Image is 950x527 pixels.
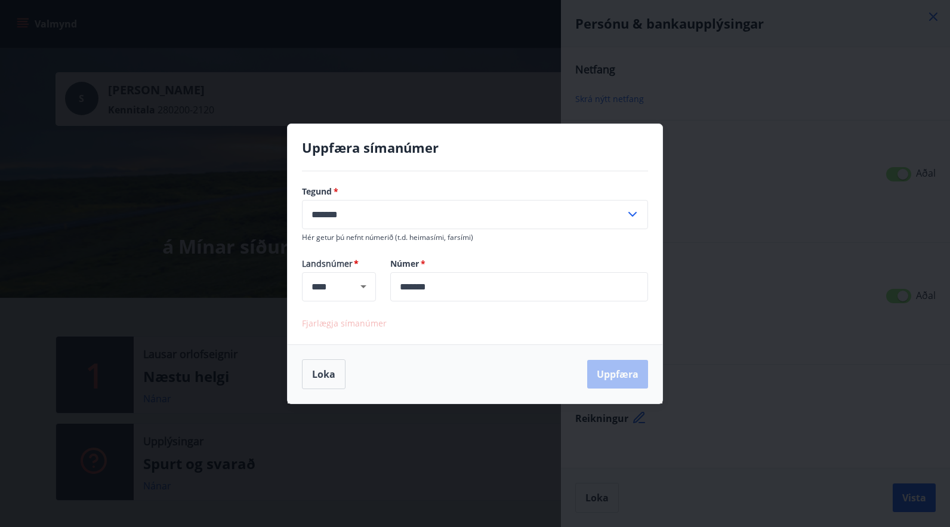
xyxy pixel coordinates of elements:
div: Númer [390,272,648,301]
span: Fjarlægja símanúmer [302,318,387,329]
span: Hér getur þú nefnt númerið (t.d. heimasími, farsími) [302,232,473,242]
h4: Uppfæra símanúmer [302,138,648,156]
button: Loka [302,359,346,389]
label: Númer [390,258,648,270]
label: Tegund [302,186,648,198]
span: Landsnúmer [302,258,376,270]
button: Open [355,278,372,295]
